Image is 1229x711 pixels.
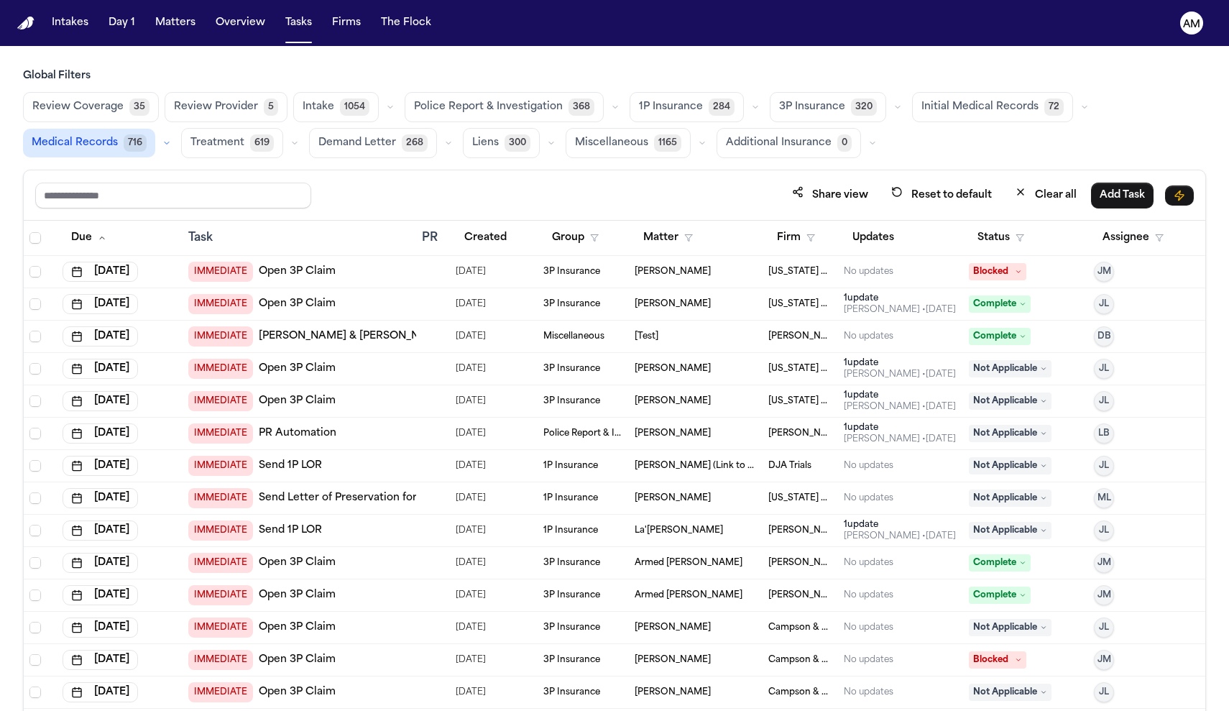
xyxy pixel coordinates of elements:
[46,10,94,36] button: Intakes
[1091,183,1154,208] button: Add Task
[280,10,318,36] button: Tasks
[17,17,34,30] a: Home
[375,10,437,36] button: The Flock
[770,92,886,122] button: 3P Insurance320
[149,10,201,36] button: Matters
[23,69,1206,83] h3: Global Filters
[463,128,540,158] button: Liens300
[630,92,744,122] button: 1P Insurance284
[837,134,852,152] span: 0
[575,136,648,150] span: Miscellaneous
[1044,98,1064,116] span: 72
[32,100,124,114] span: Review Coverage
[566,128,691,158] button: Miscellaneous1165
[190,136,244,150] span: Treatment
[103,10,141,36] button: Day 1
[174,100,258,114] span: Review Provider
[326,10,367,36] button: Firms
[912,92,1073,122] button: Initial Medical Records72
[23,129,155,157] button: Medical Records716
[318,136,396,150] span: Demand Letter
[783,182,877,208] button: Share view
[472,136,499,150] span: Liens
[340,98,369,116] span: 1054
[851,98,877,116] span: 320
[303,100,334,114] span: Intake
[1006,182,1085,208] button: Clear all
[414,100,563,114] span: Police Report & Investigation
[293,92,379,122] button: Intake1054
[921,100,1039,114] span: Initial Medical Records
[639,100,703,114] span: 1P Insurance
[726,136,832,150] span: Additional Insurance
[883,182,1000,208] button: Reset to default
[165,92,287,122] button: Review Provider5
[1165,185,1194,206] button: Immediate Task
[505,134,530,152] span: 300
[23,92,159,122] button: Review Coverage35
[569,98,594,116] span: 368
[17,17,34,30] img: Finch Logo
[779,100,845,114] span: 3P Insurance
[250,134,274,152] span: 619
[210,10,271,36] button: Overview
[402,134,428,152] span: 268
[717,128,861,158] button: Additional Insurance0
[709,98,735,116] span: 284
[309,128,437,158] button: Demand Letter268
[654,134,681,152] span: 1165
[129,98,149,116] span: 35
[181,128,283,158] button: Treatment619
[264,98,278,116] span: 5
[124,134,147,152] span: 716
[405,92,604,122] button: Police Report & Investigation368
[32,136,118,150] span: Medical Records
